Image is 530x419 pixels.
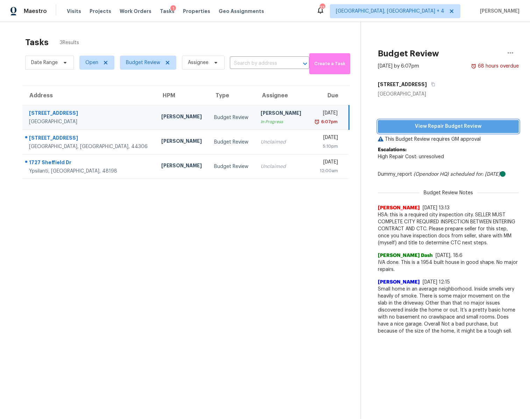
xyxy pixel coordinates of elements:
span: Tasks [160,9,175,14]
div: Unclaimed [261,163,302,170]
span: View Repair Budget Review [383,122,513,131]
span: IVA done. This is a 1954 built house in good shape. No major repairs. [378,259,519,273]
input: Search by address [230,58,290,69]
div: [GEOGRAPHIC_DATA] [29,118,150,125]
div: 12:00am [313,167,338,174]
div: [DATE] [313,134,338,143]
button: Open [300,59,310,69]
span: Properties [183,8,210,15]
div: 6:07pm [320,118,338,125]
span: [DATE] 13:13 [423,205,450,210]
div: 1 [170,5,176,12]
span: Budget Review [126,59,160,66]
div: [DATE] by 6:07pm [378,63,419,70]
p: This Budget Review requires GM approval [378,136,519,143]
div: In Progress [261,118,302,125]
div: Budget Review [214,163,249,170]
img: Overdue Alarm Icon [471,63,476,70]
i: (Opendoor HQ) [414,172,449,177]
span: Geo Assignments [219,8,264,15]
span: [DATE], 18:6 [436,253,462,258]
div: [PERSON_NAME] [161,162,203,171]
th: Address [22,86,156,105]
div: Budget Review [214,114,249,121]
th: Type [209,86,255,105]
th: Assignee [255,86,308,105]
div: [PERSON_NAME] [261,110,302,118]
span: Open [85,59,98,66]
i: scheduled for: [DATE] [450,172,500,177]
span: [PERSON_NAME] [477,8,520,15]
span: Create a Task [313,60,346,68]
th: HPM [156,86,209,105]
div: 1727 Sheffield Dr [29,159,150,168]
span: HSA: this is a required city inspection city. SELLER MUST COMPLETE CITY REQUIRED INSPECTION BETWE... [378,211,519,246]
span: High Repair Cost: unresolved [378,154,444,159]
div: Budget Review [214,139,249,146]
span: Maestro [24,8,47,15]
span: Visits [67,8,81,15]
div: Dummy_report [378,171,519,178]
div: [DATE] [313,110,337,118]
div: [GEOGRAPHIC_DATA], [GEOGRAPHIC_DATA], 44306 [29,143,150,150]
div: [PERSON_NAME] [161,138,203,146]
span: Date Range [31,59,58,66]
span: [DATE] 12:15 [423,280,450,285]
b: Escalations: [378,147,407,152]
div: [PERSON_NAME] [161,113,203,122]
span: [GEOGRAPHIC_DATA], [GEOGRAPHIC_DATA] + 4 [336,8,444,15]
h2: Tasks [25,39,49,46]
div: 5:10pm [313,143,338,150]
div: [DATE] [313,159,338,167]
div: [GEOGRAPHIC_DATA] [378,91,519,98]
button: View Repair Budget Review [378,120,519,133]
div: Unclaimed [261,139,302,146]
div: Ypsilanti, [GEOGRAPHIC_DATA], 48198 [29,168,150,175]
th: Due [308,86,349,105]
span: Assignee [188,59,209,66]
h2: Budget Review [378,50,439,57]
div: 68 hours overdue [476,63,519,70]
div: [STREET_ADDRESS] [29,110,150,118]
span: Budget Review Notes [419,189,477,196]
span: [PERSON_NAME] [378,204,420,211]
span: [PERSON_NAME] [378,279,420,286]
button: Create a Task [309,53,350,74]
button: Copy Address [427,78,436,91]
div: 33 [320,4,325,11]
img: Overdue Alarm Icon [314,118,320,125]
span: [PERSON_NAME] Dash [378,252,433,259]
span: Projects [90,8,111,15]
div: [STREET_ADDRESS] [29,134,150,143]
span: Small home in an average neighborhood. Inside smells very heavily of smoke. There is some major m... [378,286,519,335]
span: Work Orders [120,8,151,15]
span: 3 Results [60,39,79,46]
h5: [STREET_ADDRESS] [378,81,427,88]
